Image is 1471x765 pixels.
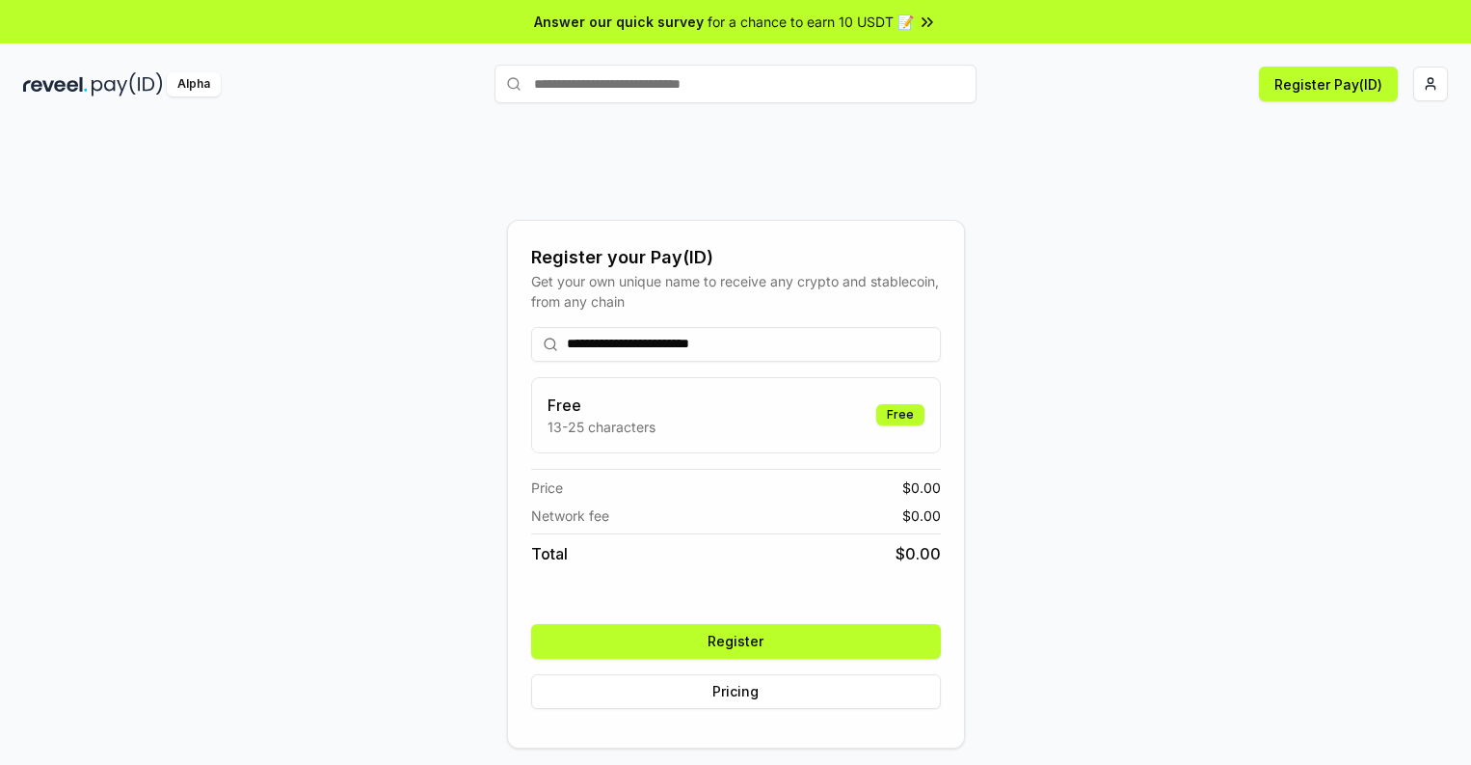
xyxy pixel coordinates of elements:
[534,12,704,32] span: Answer our quick survey
[167,72,221,96] div: Alpha
[531,505,609,526] span: Network fee
[708,12,914,32] span: for a chance to earn 10 USDT 📝
[896,542,941,565] span: $ 0.00
[531,674,941,709] button: Pricing
[876,404,924,425] div: Free
[1259,67,1398,101] button: Register Pay(ID)
[902,478,941,498] span: $ 0.00
[548,417,655,437] p: 13-25 characters
[531,244,941,271] div: Register your Pay(ID)
[902,505,941,526] span: $ 0.00
[531,624,941,659] button: Register
[531,271,941,312] div: Get your own unique name to receive any crypto and stablecoin, from any chain
[531,478,563,498] span: Price
[548,394,655,417] h3: Free
[531,542,568,565] span: Total
[92,72,163,96] img: pay_id
[23,72,88,96] img: reveel_dark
